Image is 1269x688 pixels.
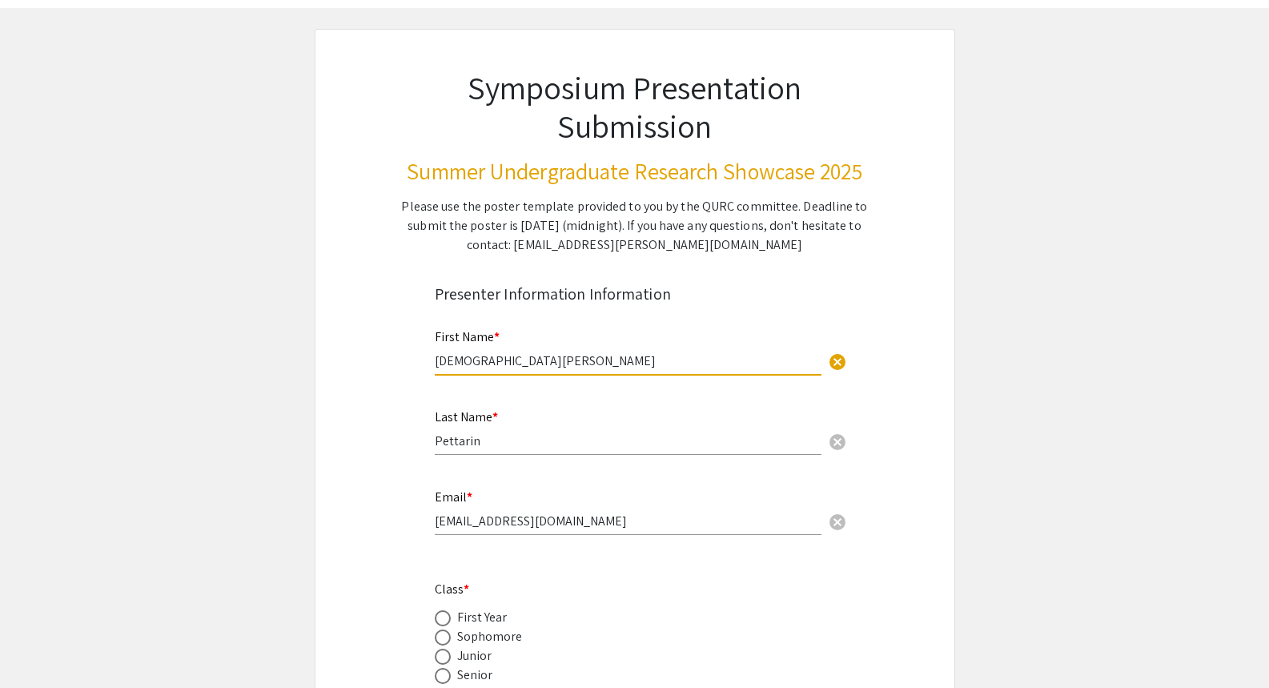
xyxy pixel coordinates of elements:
[828,352,847,372] span: cancel
[435,433,821,449] input: Type Here
[821,505,853,537] button: Clear
[828,433,847,452] span: cancel
[457,646,492,666] div: Junior
[435,328,500,345] mat-label: First Name
[435,408,498,425] mat-label: Last Name
[393,158,877,185] h3: Summer Undergraduate Research Showcase 2025
[12,616,68,676] iframe: Chat
[828,513,847,532] span: cancel
[435,489,472,505] mat-label: Email
[435,581,470,597] mat-label: Class
[821,345,853,377] button: Clear
[435,352,821,369] input: Type Here
[457,627,523,646] div: Sophomore
[393,197,877,255] div: Please use the poster template provided to you by the QURC committee. Deadline to submit the post...
[457,608,508,627] div: First Year
[435,513,821,529] input: Type Here
[821,424,853,457] button: Clear
[435,282,835,306] div: Presenter Information Information
[457,666,493,685] div: Senior
[393,68,877,145] h1: Symposium Presentation Submission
